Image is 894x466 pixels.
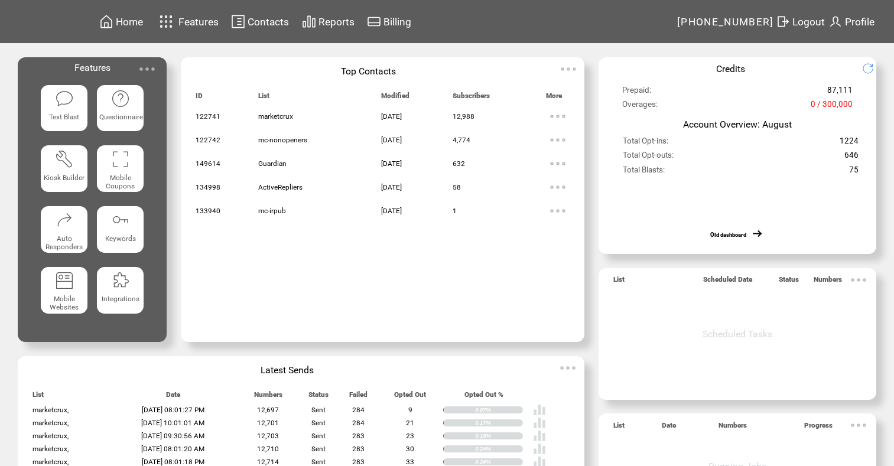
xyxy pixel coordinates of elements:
img: poll%20-%20white.svg [533,403,546,416]
img: ellypsis.svg [546,152,570,175]
a: Home [97,12,145,31]
div: 0.07% [475,406,523,413]
span: Home [116,16,143,28]
img: ellypsis.svg [847,413,870,437]
img: ellypsis.svg [546,199,570,223]
span: 9 [408,406,412,414]
span: [DATE] 09:30:56 AM [141,432,204,440]
span: Overages: [622,100,658,114]
span: [DATE] 08:01:18 PM [142,458,204,466]
span: 283 [352,458,365,466]
img: chart.svg [302,14,316,29]
span: 33 [406,458,414,466]
div: 0.17% [475,419,523,426]
span: Questionnaire [99,113,143,121]
span: 1224 [840,136,859,151]
span: 646 [844,151,859,165]
span: Features [74,62,110,73]
div: 0.18% [475,432,523,439]
span: 1 [453,207,457,215]
span: Numbers [719,421,747,435]
img: ellypsis.svg [546,128,570,152]
a: Old dashboard [710,232,746,238]
span: Status [779,275,799,289]
span: 23 [406,432,414,440]
span: Reports [318,16,355,28]
img: auto-responders.svg [55,210,74,229]
span: Date [662,421,676,435]
span: Numbers [254,390,282,404]
img: ellypsis.svg [546,175,570,199]
span: List [32,390,44,404]
span: Modified [381,92,409,105]
img: exit.svg [776,14,790,29]
div: 0.26% [475,458,523,465]
span: Scheduled Date [703,275,752,289]
span: 12,714 [257,458,279,466]
span: Features [178,16,219,28]
span: Total Blasts: [623,165,665,180]
span: [DATE] [381,183,402,191]
span: Guardian [258,159,287,168]
a: Kiosk Builder [41,145,87,197]
span: 122741 [196,112,220,120]
span: 21 [406,419,414,427]
img: keywords.svg [111,210,130,229]
span: Sent [311,432,326,440]
span: marketcrux, [32,419,69,427]
span: Progress [804,421,833,435]
span: [PHONE_NUMBER] [677,16,774,28]
span: 122742 [196,136,220,144]
img: questionnaire.svg [111,89,130,108]
span: Credits [716,63,745,74]
a: Text Blast [41,85,87,136]
span: 284 [352,419,365,427]
img: ellypsis.svg [557,57,580,81]
span: Mobile Websites [50,295,79,311]
img: text-blast.svg [55,89,74,108]
img: coupons.svg [111,149,130,168]
img: poll%20-%20white.svg [533,416,546,429]
span: 58 [453,183,461,191]
span: 283 [352,432,365,440]
span: 12,697 [257,406,279,414]
img: poll%20-%20white.svg [533,442,546,455]
span: Profile [845,16,875,28]
span: Prepaid: [622,86,651,100]
span: Opted Out % [464,390,503,404]
span: [DATE] 08:01:27 PM [142,406,204,414]
span: 283 [352,445,365,453]
span: 12,703 [257,432,279,440]
span: Mobile Coupons [106,174,135,190]
div: 0.24% [475,445,523,452]
span: Status [308,390,329,404]
span: marketcrux [258,112,293,120]
span: Sent [311,419,326,427]
span: Top Contacts [341,66,396,77]
span: marketcrux, [32,458,69,466]
img: mobile-websites.svg [55,271,74,290]
span: Opted Out [394,390,426,404]
span: 149614 [196,159,220,168]
span: mc-irpub [258,207,286,215]
img: ellypsis.svg [546,105,570,128]
span: List [258,92,269,105]
a: Integrations [97,267,144,318]
span: Sent [311,458,326,466]
span: Keywords [105,234,136,243]
img: tool%201.svg [55,149,74,168]
span: mc-nonopeners [258,136,307,144]
span: Latest Sends [261,364,314,376]
span: More [546,92,562,105]
span: 12,710 [257,445,279,453]
a: Auto Responders [41,206,87,258]
img: ellypsis.svg [135,57,159,81]
span: [DATE] [381,136,402,144]
span: Auto Responders [45,234,83,251]
span: [DATE] 08:01:20 AM [141,445,204,453]
span: [DATE] [381,112,402,120]
a: Reports [300,12,356,31]
span: Logout [792,16,825,28]
span: Sent [311,406,326,414]
span: Sent [311,445,326,453]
